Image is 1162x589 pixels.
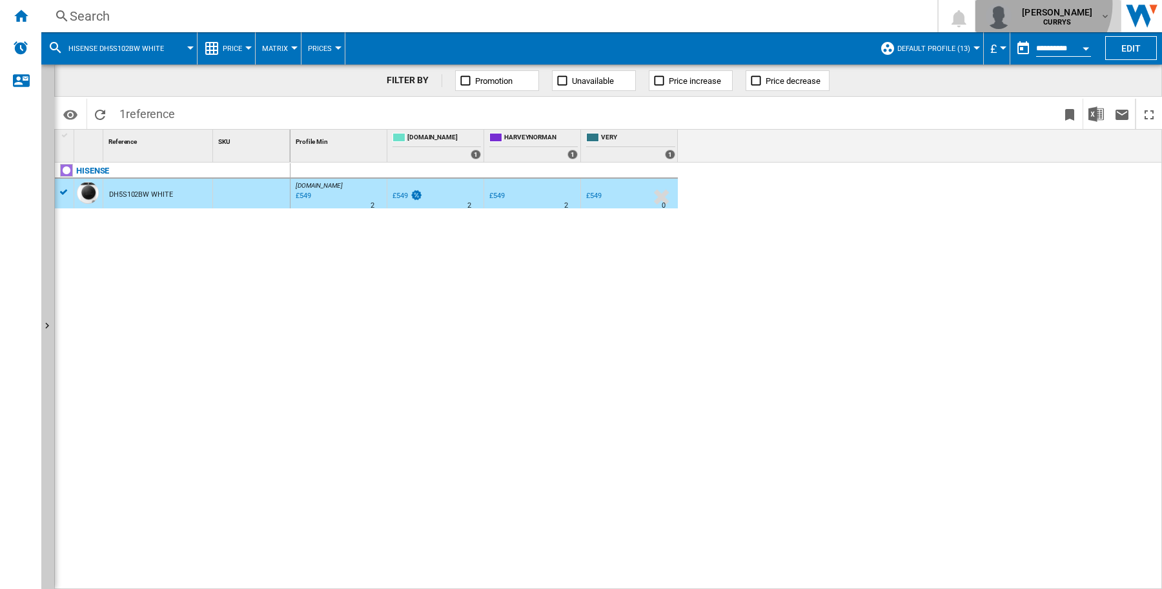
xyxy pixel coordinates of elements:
button: Bookmark this report [1057,99,1083,129]
button: Options [57,103,83,126]
button: Download in Excel [1083,99,1109,129]
span: Unavailable [572,76,614,86]
div: Sort None [216,130,290,150]
div: 1 offers sold by HARVEYNORMAN [567,150,578,159]
button: md-calendar [1010,35,1036,61]
span: [PERSON_NAME] [1022,6,1092,19]
div: Delivery Time : 2 days [564,199,568,212]
button: Maximize [1136,99,1162,129]
span: SKU [218,138,230,145]
img: promotionV3.png [410,190,423,201]
button: Reload [87,99,113,129]
span: Price increase [669,76,721,86]
div: Sort None [293,130,387,150]
span: [DOMAIN_NAME] [407,133,481,144]
span: Default profile (13) [897,45,970,53]
div: SKU Sort None [216,130,290,150]
md-menu: Currency [984,32,1010,65]
div: Last updated : Monday, 8 September 2025 08:18 [294,190,311,203]
button: Price [223,32,249,65]
div: Delivery Time : 0 day [662,199,666,212]
span: HARVEYNORMAN [504,133,578,144]
span: HISENSE DH5S102BW WHITE [68,45,164,53]
button: Promotion [455,70,539,91]
span: Profile Min [296,138,328,145]
button: Price increase [649,70,733,91]
span: Reference [108,138,137,145]
button: Edit [1105,36,1157,60]
span: Matrix [262,45,288,53]
div: £549 [392,192,408,200]
span: Promotion [475,76,513,86]
button: HISENSE DH5S102BW WHITE [68,32,177,65]
div: Delivery Time : 2 days [371,199,374,212]
div: VERY 1 offers sold by VERY [584,130,678,162]
button: Open calendar [1074,35,1097,58]
div: Reference Sort None [106,130,212,150]
button: Send this report by email [1109,99,1135,129]
div: Delivery Time : 2 days [467,199,471,212]
span: 1 [113,99,181,126]
div: £549 [391,190,423,203]
span: Prices [308,45,332,53]
img: excel-24x24.png [1088,106,1104,122]
button: Show [41,65,54,589]
div: HARVEYNORMAN 1 offers sold by HARVEYNORMAN [487,130,580,162]
div: Price [204,32,249,65]
span: reference [126,107,175,121]
span: VERY [601,133,675,144]
button: Default profile (13) [897,32,977,65]
span: Price decrease [766,76,821,86]
span: Price [223,45,242,53]
div: Sort None [77,130,103,150]
div: FILTER BY [387,74,442,87]
img: alerts-logo.svg [13,40,28,55]
div: 1 offers sold by AO.COM [471,150,481,159]
button: Matrix [262,32,294,65]
div: DH5S102BW WHITE [109,180,173,210]
div: £549 [586,192,602,200]
button: £ [990,32,1003,65]
span: £ [990,42,997,55]
span: [DOMAIN_NAME] [296,182,343,189]
div: £549 [487,190,505,203]
div: Profile Min Sort None [293,130,387,150]
b: CURRYS [1043,18,1071,26]
button: Price decrease [746,70,830,91]
button: Unavailable [552,70,636,91]
div: Sort None [106,130,212,150]
div: Search [70,7,904,25]
img: profile.jpg [986,3,1012,29]
div: Default profile (13) [880,32,977,65]
div: HISENSE DH5S102BW WHITE [48,32,190,65]
div: £549 [489,192,505,200]
div: 1 offers sold by VERY [665,150,675,159]
div: Click to filter on that brand [76,163,109,179]
button: Prices [308,32,338,65]
div: £549 [584,190,602,203]
div: [DOMAIN_NAME] 1 offers sold by AO.COM [390,130,484,162]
